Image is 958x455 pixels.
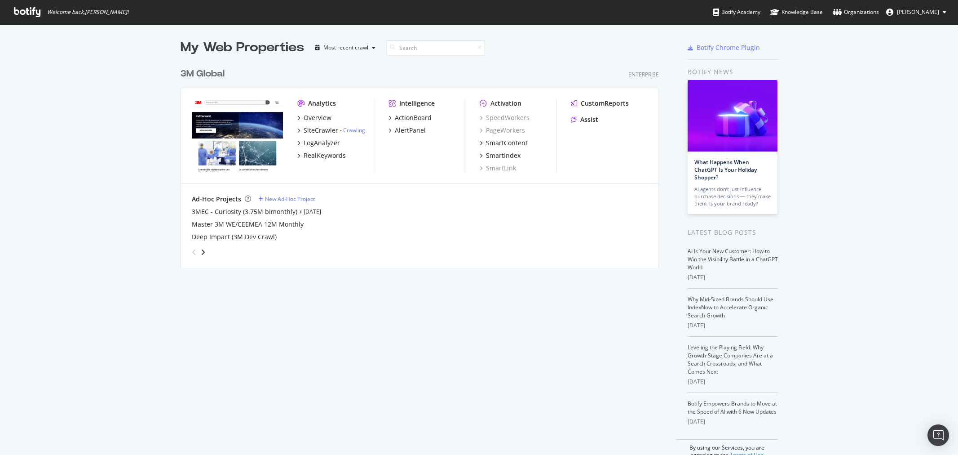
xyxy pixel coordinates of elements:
div: Organizations [833,8,879,17]
a: AlertPanel [388,126,426,135]
a: SiteCrawler- Crawling [297,126,365,135]
a: SmartContent [480,138,528,147]
a: LogAnalyzer [297,138,340,147]
div: ActionBoard [395,113,432,122]
div: SmartIndex [486,151,521,160]
a: Botify Chrome Plugin [688,43,760,52]
div: My Web Properties [181,39,304,57]
a: Crawling [343,126,365,134]
div: LogAnalyzer [304,138,340,147]
a: 3M Global [181,67,228,80]
a: RealKeywords [297,151,346,160]
div: Botify Chrome Plugin [697,43,760,52]
div: New Ad-Hoc Project [265,195,315,203]
a: What Happens When ChatGPT Is Your Holiday Shopper? [694,158,757,181]
a: PageWorkers [480,126,525,135]
div: Botify Academy [713,8,760,17]
div: Enterprise [628,71,659,78]
img: What Happens When ChatGPT Is Your Holiday Shopper? [688,80,777,152]
div: Open Intercom Messenger [927,424,949,446]
button: [PERSON_NAME] [879,5,954,19]
a: Deep Impact (3M Dev Crawl) [192,232,277,241]
div: Activation [490,99,521,108]
a: Leveling the Playing Field: Why Growth-Stage Companies Are at a Search Crossroads, and What Comes... [688,343,773,375]
div: Overview [304,113,331,122]
a: ActionBoard [388,113,432,122]
div: SmartContent [486,138,528,147]
div: Assist [580,115,598,124]
div: grid [181,57,666,268]
span: Welcome back, [PERSON_NAME] ! [47,9,128,16]
div: 3M Global [181,67,225,80]
div: - [340,126,365,134]
div: Analytics [308,99,336,108]
a: Why Mid-Sized Brands Should Use IndexNow to Accelerate Organic Search Growth [688,295,773,319]
div: Ad-Hoc Projects [192,195,241,204]
div: Most recent crawl [323,45,368,50]
div: [DATE] [688,321,778,330]
a: SmartIndex [480,151,521,160]
div: [DATE] [688,378,778,386]
a: SmartLink [480,164,516,173]
button: Most recent crawl [311,40,379,55]
div: AI agents don’t just influence purchase decisions — they make them. Is your brand ready? [694,186,771,207]
a: CustomReports [571,99,629,108]
img: www.command.com [192,99,283,172]
div: AlertPanel [395,126,426,135]
div: Knowledge Base [770,8,823,17]
a: Overview [297,113,331,122]
a: AI Is Your New Customer: How to Win the Visibility Battle in a ChatGPT World [688,247,778,271]
div: SiteCrawler [304,126,338,135]
a: SpeedWorkers [480,113,530,122]
div: Intelligence [399,99,435,108]
a: 3MEC - Curiosity (3.75M bimonthly) [192,207,297,216]
div: angle-left [188,245,200,259]
a: Botify Empowers Brands to Move at the Speed of AI with 6 New Updates [688,400,777,415]
a: [DATE] [304,208,321,215]
div: RealKeywords [304,151,346,160]
a: New Ad-Hoc Project [258,195,315,203]
span: Alexander Parrales [897,8,939,16]
div: Botify news [688,67,778,77]
div: [DATE] [688,418,778,426]
input: Search [386,40,485,56]
a: Assist [571,115,598,124]
div: angle-right [200,248,206,257]
a: Master 3M WE/CEEMEA 12M Monthly [192,220,304,229]
div: Latest Blog Posts [688,227,778,237]
div: CustomReports [581,99,629,108]
div: [DATE] [688,273,778,281]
